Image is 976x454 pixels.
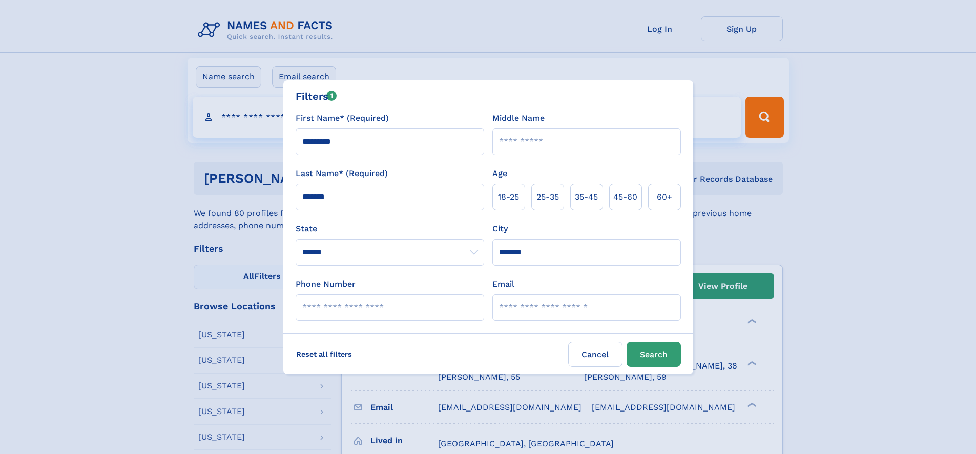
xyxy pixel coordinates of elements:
span: 18‑25 [498,191,519,203]
label: Phone Number [296,278,356,290]
label: Reset all filters [289,342,359,366]
span: 35‑45 [575,191,598,203]
label: Age [492,167,507,180]
label: City [492,223,508,235]
span: 25‑35 [536,191,559,203]
div: Filters [296,89,337,104]
label: State [296,223,484,235]
span: 45‑60 [613,191,637,203]
label: Last Name* (Required) [296,167,388,180]
label: First Name* (Required) [296,112,389,124]
button: Search [627,342,681,367]
label: Email [492,278,514,290]
label: Cancel [568,342,622,367]
label: Middle Name [492,112,545,124]
span: 60+ [657,191,672,203]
